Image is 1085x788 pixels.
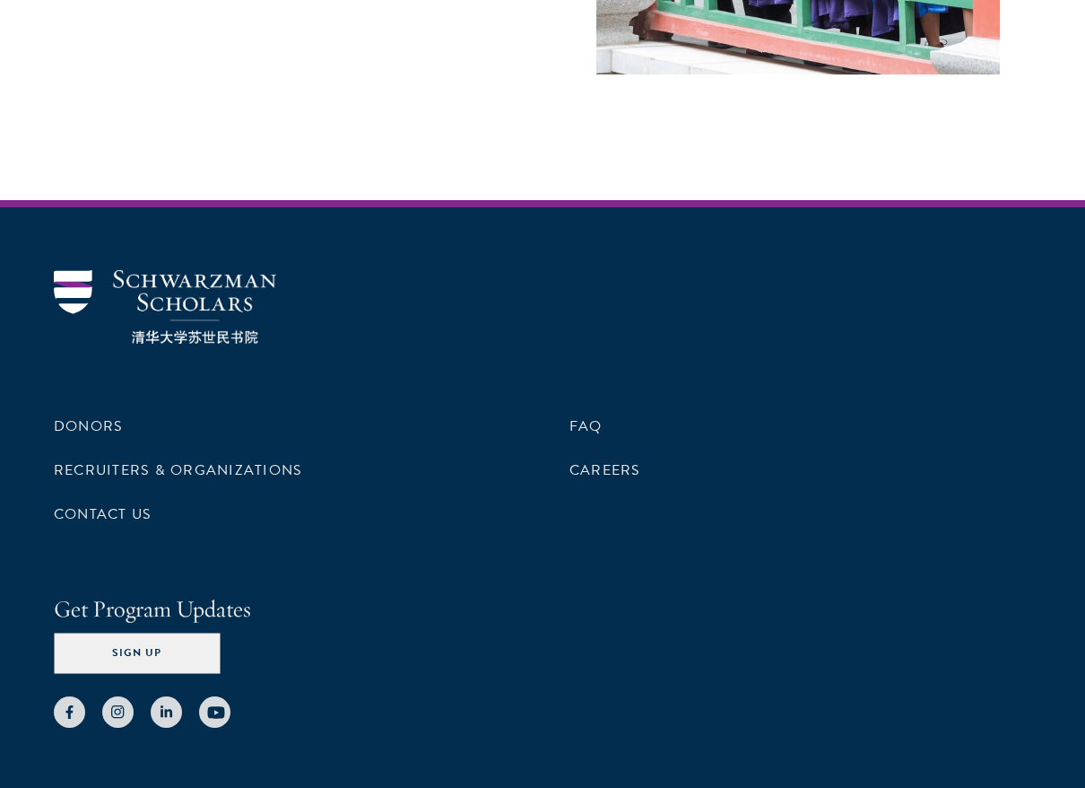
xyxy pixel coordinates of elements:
[54,460,302,481] a: Recruiters & Organizations
[54,592,1031,626] h4: Get Program Updates
[54,416,123,437] a: Donors
[569,416,603,437] a: FAQ
[54,503,152,525] a: Contact Us
[569,460,641,481] a: Careers
[54,270,276,345] img: Schwarzman Scholars
[54,634,220,674] button: Sign Up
